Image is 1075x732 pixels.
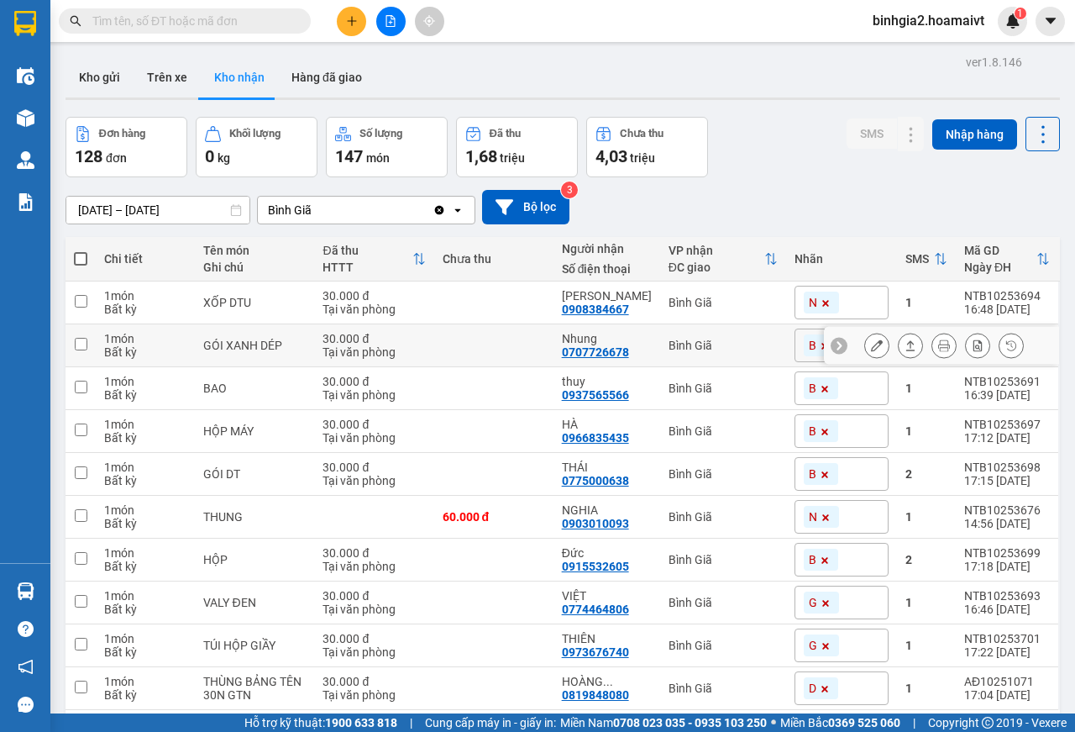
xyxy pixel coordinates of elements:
div: Bình Giã [669,339,778,352]
div: NTB10253699 [964,546,1050,560]
button: Bộ lọc [482,190,569,224]
div: 30.000 đ [322,632,425,645]
div: 30N GTN [203,688,306,702]
div: Bình Giã [669,510,778,524]
div: NTB10253698 [964,461,1050,474]
div: 14:56 [DATE] [964,517,1050,530]
span: B [809,552,816,567]
span: món [366,151,390,165]
div: 1 món [104,289,186,303]
strong: 0708 023 035 - 0935 103 250 [613,716,767,729]
div: NTB10253697 [964,418,1050,431]
strong: 1900 633 818 [325,716,397,729]
div: 0908384667 [562,303,629,316]
span: N [809,509,817,524]
div: Tại văn phòng [322,560,425,573]
div: Bất kỳ [104,303,186,316]
div: 1 món [104,332,186,345]
div: 30.000 đ [322,375,425,388]
div: 1 món [104,461,186,474]
span: question-circle [18,621,34,637]
div: 16:39 [DATE] [964,388,1050,402]
div: Mã GD [964,244,1036,257]
div: 30.000 đ [322,675,425,688]
div: 1 món [104,418,186,431]
span: search [70,15,81,27]
div: Bình Giã [669,596,778,609]
div: Bất kỳ [104,560,186,573]
div: Người nhận [562,242,652,255]
div: 16:48 [DATE] [964,303,1050,316]
span: B [809,424,816,439]
button: aim [415,7,444,36]
th: Toggle SortBy [660,237,786,282]
span: D [809,681,816,696]
button: Nhập hàng [932,119,1017,150]
div: Bất kỳ [104,688,186,702]
th: Toggle SortBy [956,237,1058,282]
span: đơn [106,151,127,165]
div: 0774464806 [562,603,629,616]
div: 1 [905,682,947,695]
button: Trên xe [134,57,201,97]
div: 1 món [104,503,186,517]
span: triệu [630,151,655,165]
div: 0707726678 [562,345,629,359]
div: Ghi chú [203,261,306,274]
span: caret-down [1043,13,1058,29]
button: plus [337,7,366,36]
div: THÁI [562,461,652,474]
span: Miền Nam [560,714,767,732]
span: G [809,638,817,653]
div: 30.000 đ [322,546,425,560]
div: Đức [562,546,652,560]
div: 16:46 [DATE] [964,603,1050,616]
div: 17:22 [DATE] [964,645,1050,659]
span: | [410,714,412,732]
span: 147 [335,146,363,166]
div: ver 1.8.146 [966,53,1022,71]
div: Tại văn phòng [322,645,425,659]
div: Bình Giã [669,639,778,652]
div: 0819848080 [562,688,629,702]
div: NTB10253693 [964,589,1050,603]
div: LÂM RI [562,289,652,303]
span: message [18,697,34,713]
span: 1,68 [465,146,497,166]
span: G [809,595,817,610]
div: Sửa đơn hàng [864,333,889,358]
img: solution-icon [17,193,34,211]
div: 60.000 đ [443,510,545,524]
div: Chi tiết [104,252,186,266]
span: Miền Bắc [780,714,900,732]
button: Đơn hàng128đơn [66,117,187,177]
div: ĐC giao [669,261,764,274]
span: N [809,295,817,310]
div: Bất kỳ [104,474,186,487]
input: Selected Bình Giã. [313,202,315,219]
div: 0966835435 [562,431,629,445]
div: 1 món [104,675,186,688]
span: ... [603,675,613,688]
div: 30.000 đ [322,461,425,474]
img: warehouse-icon [17,582,34,600]
svg: open [451,203,464,217]
button: Hàng đã giao [278,57,375,97]
div: Đơn hàng [99,128,145,140]
input: Tìm tên, số ĐT hoặc mã đơn [92,12,291,30]
div: 1 [905,382,947,395]
span: Hỗ trợ kỹ thuật: [244,714,397,732]
span: B [809,381,816,396]
span: 128 [75,146,102,166]
div: NTB10253694 [964,289,1050,303]
div: Tại văn phòng [322,688,425,702]
div: Bất kỳ [104,603,186,616]
button: file-add [376,7,406,36]
div: 30.000 đ [322,332,425,345]
img: warehouse-icon [17,151,34,169]
div: Bình Giã [268,202,312,219]
sup: 1 [1015,8,1026,19]
div: 0775000638 [562,474,629,487]
span: binhgia2.hoamaivt [859,10,998,31]
span: plus [346,15,358,27]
